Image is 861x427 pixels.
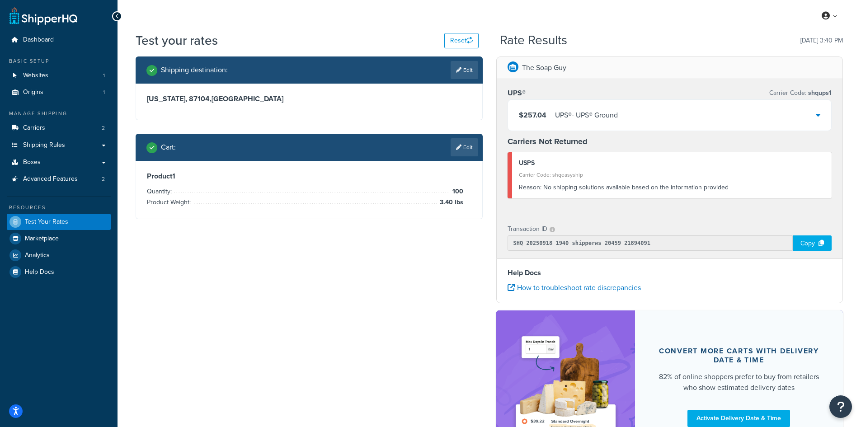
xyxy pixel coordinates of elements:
span: Boxes [23,159,41,166]
span: 2 [102,124,105,132]
span: Product Weight: [147,197,193,207]
li: Carriers [7,120,111,136]
h4: Help Docs [508,267,832,278]
a: Advanced Features2 [7,171,111,188]
p: Transaction ID [508,223,547,235]
div: Carrier Code: shqeasyship [519,169,825,181]
p: [DATE] 3:40 PM [800,34,843,47]
button: Reset [444,33,479,48]
li: Advanced Features [7,171,111,188]
a: How to troubleshoot rate discrepancies [508,282,641,293]
span: Shipping Rules [23,141,65,149]
span: 2 [102,175,105,183]
span: Analytics [25,252,50,259]
a: Help Docs [7,264,111,280]
p: Carrier Code: [769,87,832,99]
span: Test Your Rates [25,218,68,226]
div: Basic Setup [7,57,111,65]
a: Edit [451,138,478,156]
a: Websites1 [7,67,111,84]
a: Dashboard [7,32,111,48]
div: Convert more carts with delivery date & time [657,347,822,365]
a: Boxes [7,154,111,171]
a: Origins1 [7,84,111,101]
span: 3.40 lbs [438,197,463,208]
span: 1 [103,89,105,96]
span: Dashboard [23,36,54,44]
a: Test Your Rates [7,214,111,230]
span: $257.04 [519,110,546,120]
span: Reason: [519,183,541,192]
h3: UPS® [508,89,526,98]
strong: Carriers Not Returned [508,136,588,147]
a: Shipping Rules [7,137,111,154]
div: Copy [793,235,832,251]
span: Quantity: [147,187,174,196]
span: Marketplace [25,235,59,243]
div: UPS® - UPS® Ground [555,109,618,122]
span: Carriers [23,124,45,132]
h3: [US_STATE], 87104 , [GEOGRAPHIC_DATA] [147,94,471,103]
li: Origins [7,84,111,101]
span: Origins [23,89,43,96]
h2: Rate Results [500,33,567,47]
h1: Test your rates [136,32,218,49]
button: Open Resource Center [829,395,852,418]
span: shqups1 [806,88,832,98]
div: Manage Shipping [7,110,111,117]
h3: Product 1 [147,172,471,181]
div: No shipping solutions available based on the information provided [519,181,825,194]
a: Marketplace [7,230,111,247]
span: Help Docs [25,268,54,276]
h2: Shipping destination : [161,66,228,74]
span: 100 [450,186,463,197]
div: USPS [519,157,825,169]
a: Carriers2 [7,120,111,136]
a: Analytics [7,247,111,263]
h2: Cart : [161,143,176,151]
div: Resources [7,204,111,211]
div: 82% of online shoppers prefer to buy from retailers who show estimated delivery dates [657,371,822,393]
li: Websites [7,67,111,84]
span: Advanced Features [23,175,78,183]
a: Activate Delivery Date & Time [687,410,790,427]
a: Edit [451,61,478,79]
span: Websites [23,72,48,80]
span: 1 [103,72,105,80]
p: The Soap Guy [522,61,566,74]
